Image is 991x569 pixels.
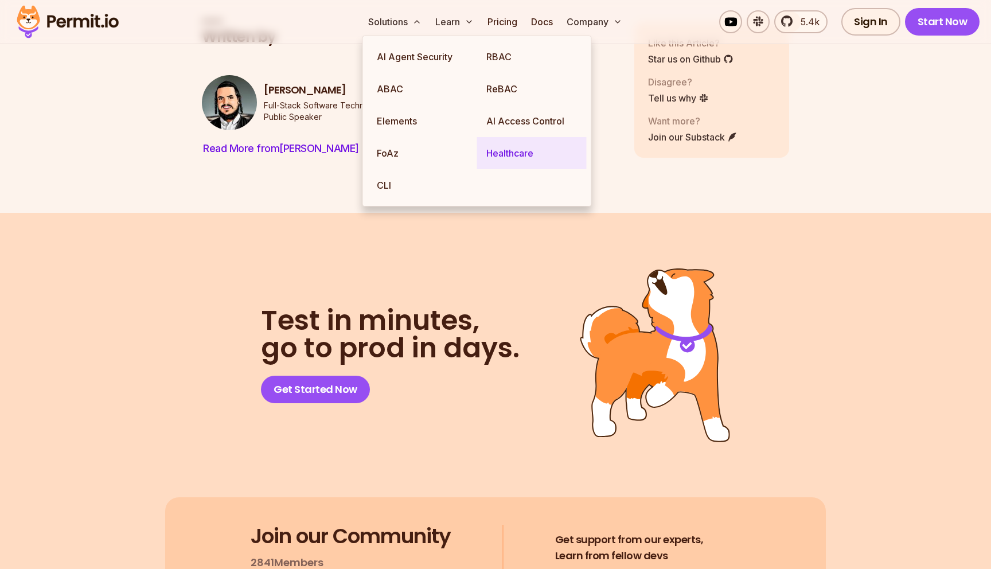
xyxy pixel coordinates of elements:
a: AI Agent Security [368,41,477,73]
p: Full-Stack Software Technical Leader | Security, JavaScript, DevRel, OPA | Writer and Public Speaker [264,100,616,123]
button: Solutions [364,10,426,33]
a: Elements [368,105,477,137]
a: RBAC [477,41,587,73]
a: FoAz [368,137,477,169]
button: Company [562,10,627,33]
img: Gabriel L. Manor [202,75,257,130]
a: Join our Substack [648,130,738,144]
p: Disagree? [648,75,709,89]
a: Read More from[PERSON_NAME] [202,139,374,158]
span: Test in minutes, [261,307,520,334]
h3: [PERSON_NAME] [264,83,616,98]
img: Permit logo [11,2,124,41]
span: 5.4k [794,15,820,29]
p: Want more? [648,114,738,128]
h4: Learn from fellow devs [555,532,704,564]
span: Read More from [PERSON_NAME] [203,141,359,157]
a: Start Now [905,8,980,36]
h2: go to prod in days. [261,307,520,362]
h3: Join our Community [251,525,451,548]
button: Learn [431,10,478,33]
span: Get support from our experts, [555,532,704,548]
a: CLI [368,169,477,201]
a: Pricing [483,10,522,33]
a: Sign In [841,8,900,36]
a: AI Access Control [477,105,587,137]
a: Star us on Github [648,52,734,66]
a: ABAC [368,73,477,105]
a: 5.4k [774,10,828,33]
a: Get Started Now [261,376,370,403]
a: Tell us why [648,91,709,105]
a: ReBAC [477,73,587,105]
a: Docs [526,10,557,33]
a: Healthcare [477,137,587,169]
